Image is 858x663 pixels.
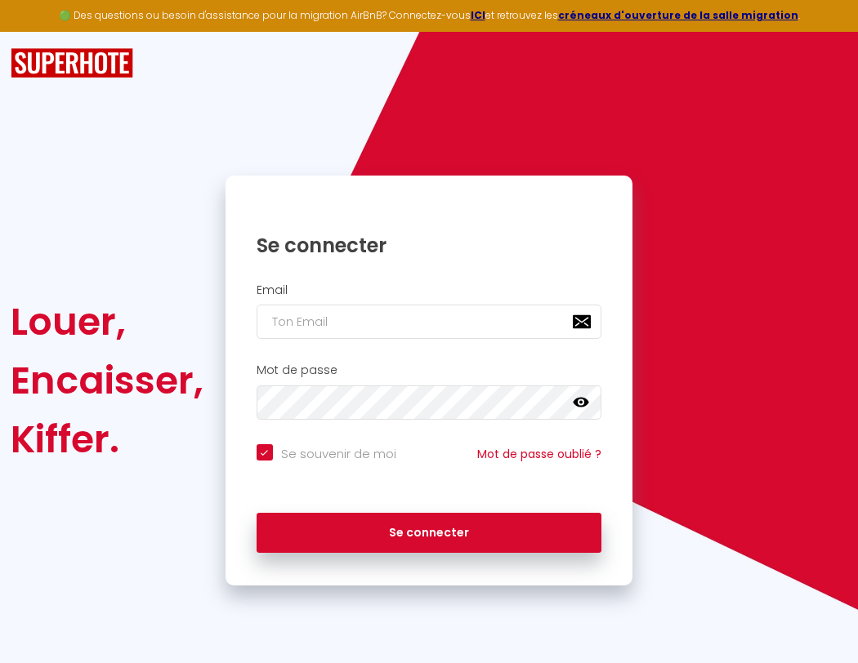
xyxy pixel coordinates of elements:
[257,283,602,297] h2: Email
[257,233,602,258] h1: Se connecter
[471,8,485,22] a: ICI
[11,351,203,410] div: Encaisser,
[477,446,601,462] a: Mot de passe oublié ?
[257,305,602,339] input: Ton Email
[257,363,602,377] h2: Mot de passe
[11,292,203,351] div: Louer,
[558,8,798,22] a: créneaux d'ouverture de la salle migration
[257,513,602,554] button: Se connecter
[11,48,133,78] img: SuperHote logo
[11,410,203,469] div: Kiffer.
